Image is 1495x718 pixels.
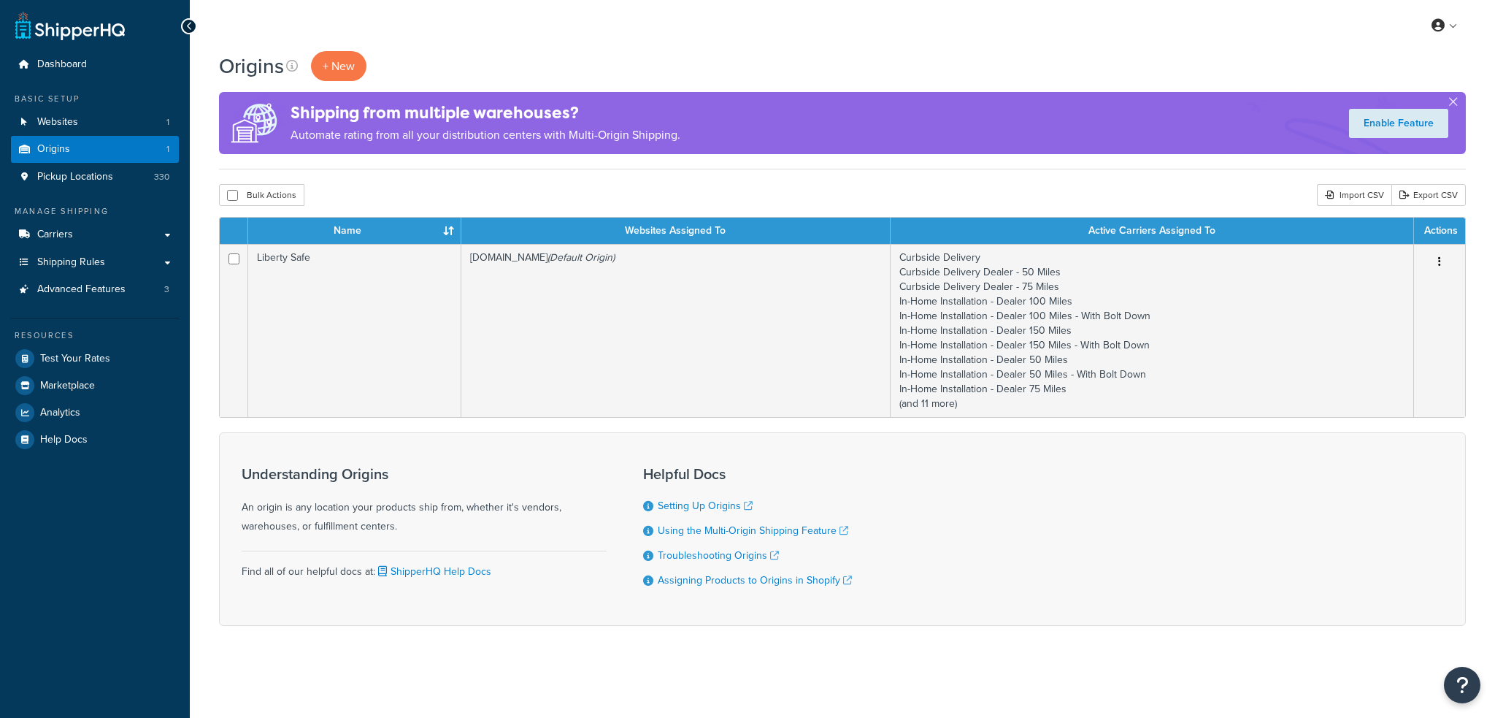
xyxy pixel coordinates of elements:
[891,218,1414,244] th: Active Carriers Assigned To
[547,250,615,265] i: (Default Origin)
[291,101,680,125] h4: Shipping from multiple warehouses?
[11,345,179,372] a: Test Your Rates
[311,51,366,81] a: + New
[11,249,179,276] a: Shipping Rules
[658,498,753,513] a: Setting Up Origins
[1414,218,1465,244] th: Actions
[40,434,88,446] span: Help Docs
[11,221,179,248] a: Carriers
[248,218,461,244] th: Name : activate to sort column ascending
[219,184,304,206] button: Bulk Actions
[643,466,852,482] h3: Helpful Docs
[166,143,169,156] span: 1
[461,218,891,244] th: Websites Assigned To
[219,92,291,154] img: ad-origins-multi-dfa493678c5a35abed25fd24b4b8a3fa3505936ce257c16c00bdefe2f3200be3.png
[1444,667,1480,703] button: Open Resource Center
[11,329,179,342] div: Resources
[154,171,169,183] span: 330
[11,109,179,136] li: Websites
[11,51,179,78] a: Dashboard
[375,564,491,579] a: ShipperHQ Help Docs
[11,109,179,136] a: Websites 1
[37,143,70,156] span: Origins
[891,244,1414,417] td: Curbside Delivery Curbside Delivery Dealer - 50 Miles Curbside Delivery Dealer - 75 Miles In-Home...
[37,171,113,183] span: Pickup Locations
[11,164,179,191] li: Pickup Locations
[37,283,126,296] span: Advanced Features
[11,276,179,303] li: Advanced Features
[291,125,680,145] p: Automate rating from all your distribution centers with Multi-Origin Shipping.
[11,373,179,399] a: Marketplace
[164,283,169,296] span: 3
[40,380,95,392] span: Marketplace
[323,58,355,75] span: + New
[242,466,607,482] h3: Understanding Origins
[1349,109,1448,138] a: Enable Feature
[11,276,179,303] a: Advanced Features 3
[11,93,179,105] div: Basic Setup
[242,551,607,581] div: Find all of our helpful docs at:
[11,136,179,163] a: Origins 1
[11,164,179,191] a: Pickup Locations 330
[658,573,852,588] a: Assigning Products to Origins in Shopify
[37,256,105,269] span: Shipping Rules
[658,523,848,538] a: Using the Multi-Origin Shipping Feature
[40,353,110,365] span: Test Your Rates
[1391,184,1466,206] a: Export CSV
[15,11,125,40] a: ShipperHQ Home
[11,400,179,426] a: Analytics
[11,205,179,218] div: Manage Shipping
[1317,184,1391,206] div: Import CSV
[40,407,80,419] span: Analytics
[11,427,179,453] a: Help Docs
[37,229,73,241] span: Carriers
[658,548,779,563] a: Troubleshooting Origins
[248,244,461,417] td: Liberty Safe
[242,466,607,536] div: An origin is any location your products ship from, whether it's vendors, warehouses, or fulfillme...
[166,116,169,129] span: 1
[37,58,87,71] span: Dashboard
[461,244,891,417] td: [DOMAIN_NAME]
[37,116,78,129] span: Websites
[11,136,179,163] li: Origins
[219,52,284,80] h1: Origins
